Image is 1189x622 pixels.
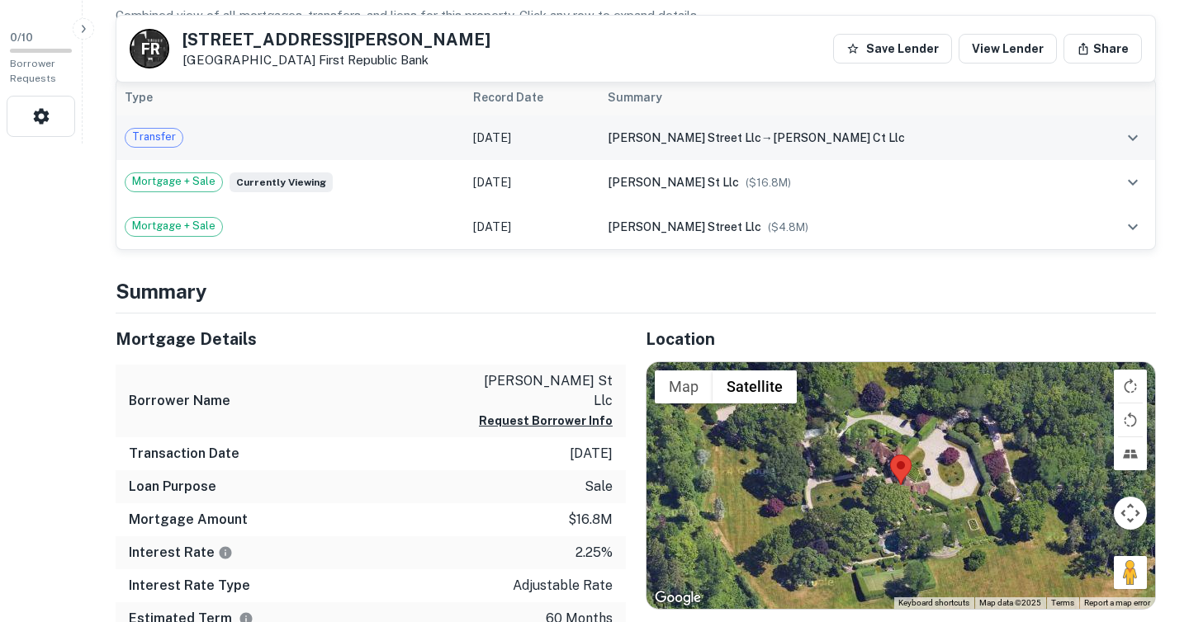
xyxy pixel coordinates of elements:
button: Save Lender [833,34,952,64]
iframe: Chat Widget [1106,490,1189,569]
button: Share [1063,34,1142,64]
th: Record Date [465,79,599,115]
span: [PERSON_NAME] ct llc [773,131,905,144]
a: Open this area in Google Maps (opens a new window) [651,587,705,609]
h6: Mortgage Amount [129,510,248,530]
p: Combined view of all mortgages, transfers, and liens for this property. Click any row to expand d... [116,6,1156,26]
th: Type [116,79,465,115]
p: F R [141,38,159,60]
td: [DATE] [465,115,599,160]
a: Report a map error [1084,598,1150,607]
span: [PERSON_NAME] street llc [608,131,761,144]
span: Mortgage + Sale [126,218,222,234]
span: Mortgage + Sale [126,173,222,190]
a: Terms (opens in new tab) [1051,598,1074,607]
p: [DATE] [570,444,613,464]
button: expand row [1119,124,1147,152]
td: [DATE] [465,160,599,205]
p: sale [585,477,613,497]
span: Map data ©2025 [979,598,1041,607]
a: View Lender [959,34,1057,64]
span: Borrower Requests [10,58,56,84]
h4: Summary [116,276,1156,306]
span: ($ 16.8M ) [746,177,791,189]
button: Request Borrower Info [479,411,613,431]
h6: Borrower Name [129,391,230,411]
button: Tilt map [1114,437,1147,470]
span: Currently viewing [230,172,333,192]
p: adjustable rate [513,576,613,596]
button: Show satellite imagery [713,370,797,403]
button: Drag Pegman onto the map to open Street View [1114,556,1147,589]
td: [DATE] [465,205,599,249]
p: [PERSON_NAME] st llc [464,371,613,411]
a: F R [130,29,169,68]
button: Rotate map clockwise [1114,370,1147,403]
span: 0 / 10 [10,31,33,44]
span: Transfer [126,129,182,145]
h5: Location [646,327,1156,351]
h5: [STREET_ADDRESS][PERSON_NAME] [182,31,490,48]
span: ($ 4.8M ) [768,221,808,233]
button: expand row [1119,168,1147,196]
th: Summary [599,79,1086,115]
h5: Mortgage Details [116,327,626,351]
img: Google [651,587,705,609]
p: [GEOGRAPHIC_DATA] [182,53,490,68]
button: Keyboard shortcuts [898,597,969,609]
h6: Transaction Date [129,444,239,464]
svg: The interest rates displayed on the website are for informational purposes only and may be report... [218,545,233,560]
span: [PERSON_NAME] street llc [608,220,761,233]
p: 2.25% [576,543,613,563]
button: Show street map [655,370,713,403]
span: [PERSON_NAME] st llc [608,176,739,189]
h6: Interest Rate [129,543,233,563]
button: Rotate map counterclockwise [1114,403,1147,436]
h6: Interest Rate Type [129,576,250,596]
h6: Loan Purpose [129,477,216,497]
p: $16.8m [568,510,613,530]
a: First Republic Bank [319,53,429,67]
div: → [608,129,1078,147]
button: expand row [1119,213,1147,241]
